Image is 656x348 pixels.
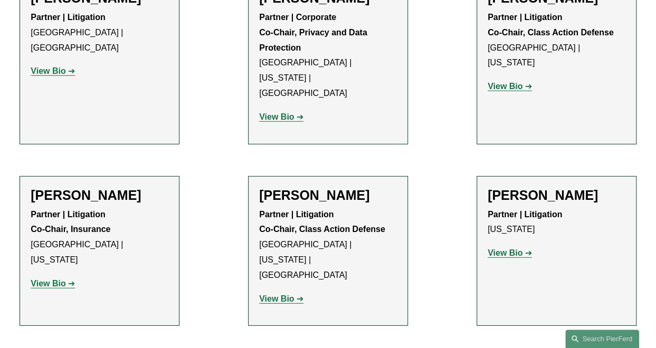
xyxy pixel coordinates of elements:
a: View Bio [259,294,303,303]
p: [GEOGRAPHIC_DATA] | [US_STATE] | [GEOGRAPHIC_DATA] [259,207,397,283]
p: [GEOGRAPHIC_DATA] | [GEOGRAPHIC_DATA] [31,10,168,55]
h2: [PERSON_NAME] [31,187,168,203]
p: [GEOGRAPHIC_DATA] | [US_STATE] [31,207,168,268]
strong: View Bio [259,112,294,121]
strong: Partner | Litigation [31,210,105,219]
a: View Bio [488,248,532,257]
strong: Partner | Litigation Co-Chair, Class Action Defense [488,13,614,37]
strong: Co-Chair, Insurance [31,225,110,234]
strong: View Bio [488,82,522,91]
a: View Bio [31,279,75,288]
p: [GEOGRAPHIC_DATA] | [US_STATE] [488,10,625,71]
a: View Bio [31,66,75,75]
a: Search this site [565,330,639,348]
strong: Partner | Corporate Co-Chair, Privacy and Data Protection [259,13,369,52]
p: [US_STATE] [488,207,625,238]
a: View Bio [488,82,532,91]
strong: View Bio [31,66,65,75]
strong: View Bio [31,279,65,288]
h2: [PERSON_NAME] [259,187,397,203]
strong: Partner | Litigation Co-Chair, Class Action Defense [259,210,385,234]
a: View Bio [259,112,303,121]
h2: [PERSON_NAME] [488,187,625,203]
strong: View Bio [488,248,522,257]
strong: Partner | Litigation [488,210,562,219]
strong: Partner | Litigation [31,13,105,22]
strong: View Bio [259,294,294,303]
p: [GEOGRAPHIC_DATA] | [US_STATE] | [GEOGRAPHIC_DATA] [259,10,397,101]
